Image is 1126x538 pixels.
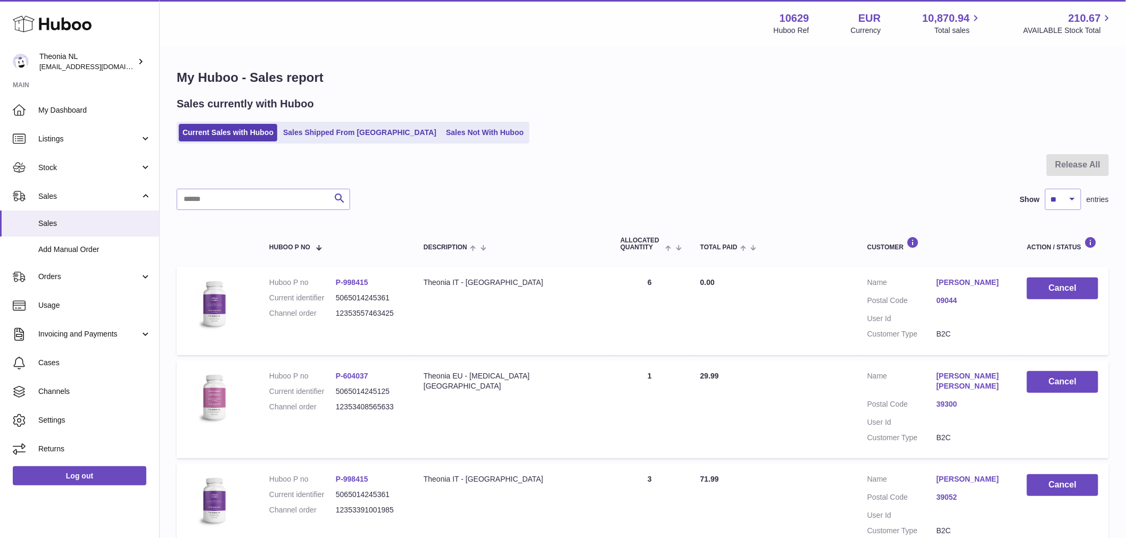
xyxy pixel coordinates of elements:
[620,237,663,251] span: ALLOCATED Quantity
[867,278,937,290] dt: Name
[269,386,336,397] dt: Current identifier
[38,329,140,339] span: Invoicing and Payments
[187,474,241,527] img: 106291725893008.jpg
[38,134,140,144] span: Listings
[700,278,715,287] span: 0.00
[177,97,314,111] h2: Sales currently with Huboo
[38,191,140,201] span: Sales
[424,244,467,251] span: Description
[1069,11,1101,26] span: 210.67
[1027,278,1098,299] button: Cancel
[851,26,881,36] div: Currency
[700,244,738,251] span: Total paid
[937,296,1006,306] a: 09044
[424,371,599,391] div: Theonia EU - [MEDICAL_DATA][GEOGRAPHIC_DATA]
[336,402,402,412] dd: 12353408565633
[1087,195,1109,205] span: entries
[269,402,336,412] dt: Channel order
[269,490,336,500] dt: Current identifier
[269,308,336,318] dt: Channel order
[336,278,368,287] a: P-998415
[937,278,1006,288] a: [PERSON_NAME]
[38,415,151,425] span: Settings
[336,293,402,303] dd: 5065014245361
[269,505,336,515] dt: Channel order
[336,505,402,515] dd: 12353391001985
[38,300,151,310] span: Usage
[1027,474,1098,496] button: Cancel
[424,474,599,484] div: Theonia IT - [GEOGRAPHIC_DATA]
[177,69,1109,86] h1: My Huboo - Sales report
[937,526,1006,536] dd: B2C
[867,474,937,487] dt: Name
[867,526,937,536] dt: Customer Type
[38,386,151,397] span: Channels
[867,510,937,520] dt: User Id
[13,54,29,70] img: info@wholesomegoods.eu
[700,372,719,380] span: 29.99
[442,124,527,141] a: Sales Not With Huboo
[187,278,241,331] img: 106291725893008.jpg
[269,244,310,251] span: Huboo P no
[937,492,1006,502] a: 39052
[867,399,937,412] dt: Postal Code
[38,245,151,255] span: Add Manual Order
[937,399,1006,409] a: 39300
[1023,26,1113,36] span: AVAILABLE Stock Total
[867,237,1006,251] div: Customer
[1027,371,1098,393] button: Cancel
[38,163,140,173] span: Stock
[269,293,336,303] dt: Current identifier
[867,314,937,324] dt: User Id
[1023,11,1113,36] a: 210.67 AVAILABLE Stock Total
[937,474,1006,484] a: [PERSON_NAME]
[867,371,937,394] dt: Name
[858,11,881,26] strong: EUR
[937,371,1006,391] a: [PERSON_NAME] [PERSON_NAME]
[187,371,241,424] img: 106291725893198.jpg
[38,444,151,454] span: Returns
[424,278,599,288] div: Theonia IT - [GEOGRAPHIC_DATA]
[937,329,1006,339] dd: B2C
[867,492,937,505] dt: Postal Code
[336,308,402,318] dd: 12353557463425
[1027,237,1098,251] div: Action / Status
[38,218,151,229] span: Sales
[937,433,1006,443] dd: B2C
[867,417,937,427] dt: User Id
[922,11,982,36] a: 10,870.94 Total sales
[700,475,719,483] span: 71.99
[39,62,156,71] span: [EMAIL_ADDRESS][DOMAIN_NAME]
[610,267,690,355] td: 6
[38,272,140,282] span: Orders
[269,474,336,484] dt: Huboo P no
[336,372,368,380] a: P-604037
[336,475,368,483] a: P-998415
[336,490,402,500] dd: 5065014245361
[39,52,135,72] div: Theonia NL
[38,105,151,115] span: My Dashboard
[179,124,277,141] a: Current Sales with Huboo
[867,433,937,443] dt: Customer Type
[13,466,146,485] a: Log out
[780,11,809,26] strong: 10629
[867,329,937,339] dt: Customer Type
[336,386,402,397] dd: 5065014245125
[269,278,336,288] dt: Huboo P no
[934,26,982,36] span: Total sales
[1020,195,1040,205] label: Show
[269,371,336,381] dt: Huboo P no
[922,11,970,26] span: 10,870.94
[610,360,690,458] td: 1
[279,124,440,141] a: Sales Shipped From [GEOGRAPHIC_DATA]
[867,296,937,308] dt: Postal Code
[774,26,809,36] div: Huboo Ref
[38,358,151,368] span: Cases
